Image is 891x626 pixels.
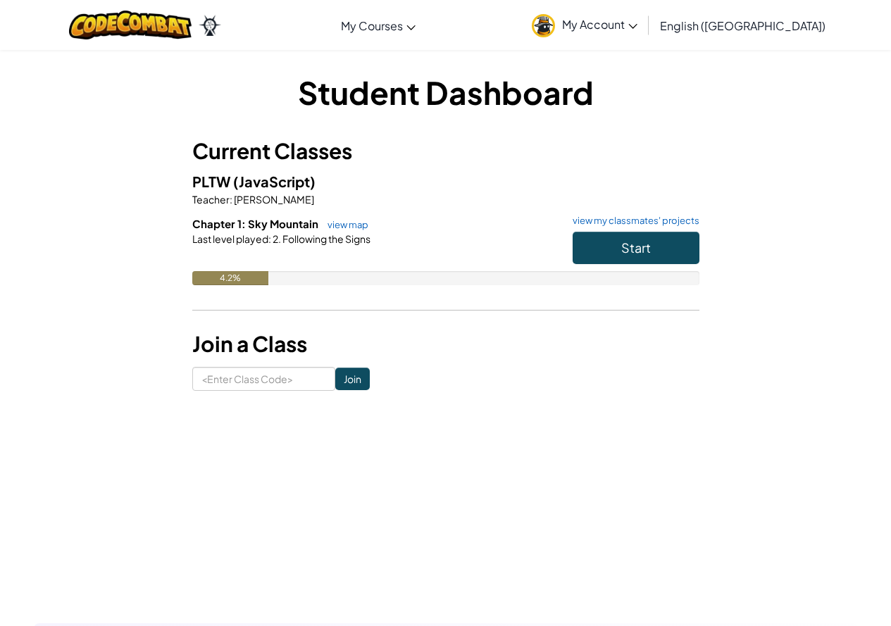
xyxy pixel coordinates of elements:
[192,70,699,114] h1: Student Dashboard
[232,193,314,206] span: [PERSON_NAME]
[334,6,423,44] a: My Courses
[233,173,316,190] span: (JavaScript)
[573,232,699,264] button: Start
[566,216,699,225] a: view my classmates' projects
[192,217,320,230] span: Chapter 1: Sky Mountain
[562,17,637,32] span: My Account
[192,173,233,190] span: PLTW
[192,193,230,206] span: Teacher
[268,232,271,245] span: :
[192,367,335,391] input: <Enter Class Code>
[621,239,651,256] span: Start
[341,18,403,33] span: My Courses
[271,232,281,245] span: 2.
[320,219,368,230] a: view map
[335,368,370,390] input: Join
[192,135,699,167] h3: Current Classes
[281,232,370,245] span: Following the Signs
[660,18,825,33] span: English ([GEOGRAPHIC_DATA])
[230,193,232,206] span: :
[192,271,268,285] div: 4.2%
[532,14,555,37] img: avatar
[653,6,833,44] a: English ([GEOGRAPHIC_DATA])
[199,15,221,36] img: Ozaria
[69,11,192,39] img: CodeCombat logo
[525,3,644,47] a: My Account
[192,232,268,245] span: Last level played
[192,328,699,360] h3: Join a Class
